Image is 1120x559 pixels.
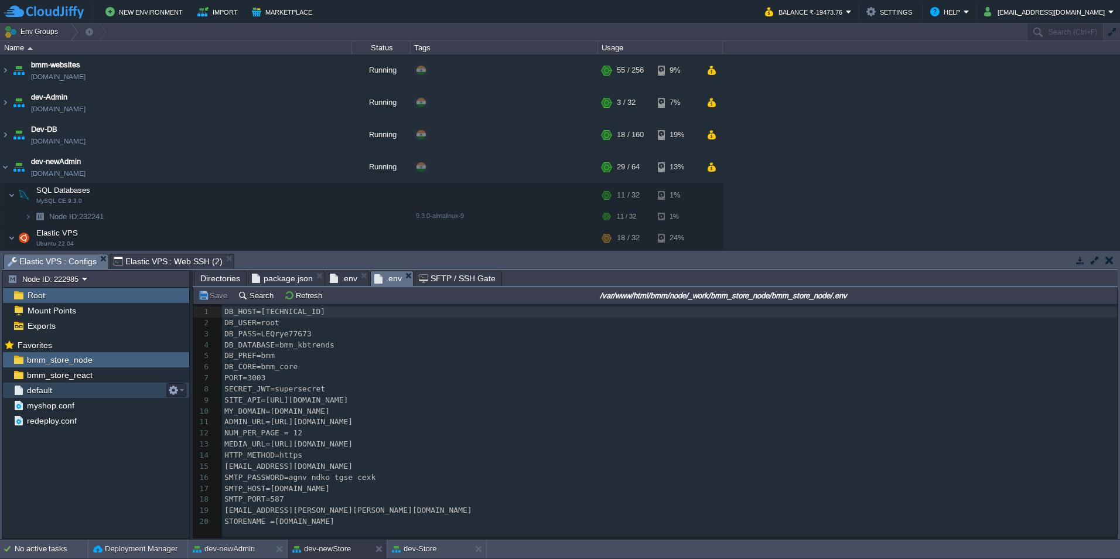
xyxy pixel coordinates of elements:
img: AMDAwAAAACH5BAEAAAAALAAAAAABAAEAAAICRAEAOw== [11,54,27,86]
img: AMDAwAAAACH5BAEAAAAALAAAAAABAAEAAAICRAEAOw== [11,87,27,118]
span: 9.3.0-almalinux-9 [416,212,464,219]
span: SMTP_HOST=[DOMAIN_NAME] [224,484,330,493]
div: 3 [193,329,211,340]
img: AMDAwAAAACH5BAEAAAAALAAAAAABAAEAAAICRAEAOw== [11,119,27,151]
a: bmm_store_react [25,370,94,380]
div: Tags [411,41,597,54]
div: 18 / 32 [617,226,640,250]
div: 1% [658,183,696,207]
span: dev-Admin [31,91,67,103]
div: Running [352,87,411,118]
a: Elastic VPSUbuntu 22.04 [35,229,80,237]
button: Deployment Manager [93,543,177,555]
img: AMDAwAAAACH5BAEAAAAALAAAAAABAAEAAAICRAEAOw== [16,183,32,207]
div: 18 [193,494,211,505]
span: [EMAIL_ADDRESS][DOMAIN_NAME] [224,462,353,471]
span: ADMIN_URL=[URL][DOMAIN_NAME] [224,417,353,426]
div: 14 [193,450,211,461]
span: .env [374,271,402,286]
li: /var/www/html/bmm/node/_work/bmm_store_node/bmm_store_node/.env [370,271,414,285]
a: Favorites [15,340,54,350]
img: AMDAwAAAACH5BAEAAAAALAAAAAABAAEAAAICRAEAOw== [8,183,15,207]
a: myshop.conf [25,400,76,411]
span: .env [330,271,357,285]
button: Search [238,290,277,301]
div: 16 [193,472,211,483]
button: Refresh [284,290,326,301]
span: DB_HOST=[TECHNICAL_ID] [224,307,325,316]
img: AMDAwAAAACH5BAEAAAAALAAAAAABAAEAAAICRAEAOw== [28,47,33,50]
span: STORENAME =[DOMAIN_NAME] [224,517,334,526]
iframe: chat widget [1071,512,1108,547]
a: Exports [25,321,57,331]
span: NUM_PER_PAGE = 12 [224,428,302,437]
div: 11 / 32 [617,183,640,207]
div: 24% [658,226,696,250]
div: 20 [193,516,211,527]
button: dev-newStore [292,543,351,555]
span: [DOMAIN_NAME] [31,168,86,179]
button: [EMAIL_ADDRESS][DOMAIN_NAME] [984,5,1108,19]
img: AMDAwAAAACH5BAEAAAAALAAAAAABAAEAAAICRAEAOw== [1,151,10,183]
li: /var/www/html/bmm/react/_work/bmm_store_react/bmm_store_react/package.json [248,271,325,285]
div: 10 [193,406,211,417]
img: AMDAwAAAACH5BAEAAAAALAAAAAABAAEAAAICRAEAOw== [1,119,10,151]
a: SQL DatabasesMySQL CE 9.3.0 [35,186,92,195]
img: AMDAwAAAACH5BAEAAAAALAAAAAABAAEAAAICRAEAOw== [32,207,48,226]
span: SECRET_JWT=supersecret [224,384,325,393]
div: 55 / 256 [617,54,644,86]
a: dev-newAdmin [31,156,81,168]
div: 18 / 160 [617,119,644,151]
a: Dev-DB [31,124,57,135]
span: [DOMAIN_NAME] [31,135,86,147]
div: Status [353,41,410,54]
span: SFTP / SSH Gate [419,271,496,285]
div: 9 [193,395,211,406]
span: Elastic VPS : Web SSH (2) [114,254,223,268]
a: default [25,385,54,396]
a: Mount Points [25,305,78,316]
span: package.json [252,271,313,285]
div: 17 [193,483,211,495]
div: Running [352,54,411,86]
button: dev-Store [392,543,436,555]
div: 7% [658,87,696,118]
span: [DOMAIN_NAME] [31,103,86,115]
span: SMTP_PORT=587 [224,495,284,503]
span: DB_PREF=bmm [224,351,275,360]
span: [DOMAIN_NAME] [31,71,86,83]
button: Save [198,290,231,301]
span: bmm-websites [31,59,80,71]
div: 7 [193,373,211,384]
img: CloudJiffy [4,5,84,19]
img: AMDAwAAAACH5BAEAAAAALAAAAAABAAEAAAICRAEAOw== [1,87,10,118]
span: Directories [200,271,240,285]
span: Ubuntu 22.04 [36,240,74,247]
div: Usage [599,41,722,54]
a: bmm_store_node [25,355,94,365]
div: Name [1,41,351,54]
span: Root [25,290,47,301]
div: 19 [193,505,211,516]
span: SQL Databases [35,185,92,195]
img: AMDAwAAAACH5BAEAAAAALAAAAAABAAEAAAICRAEAOw== [25,207,32,226]
button: New Environment [105,5,186,19]
span: Node ID: [49,212,79,221]
img: AMDAwAAAACH5BAEAAAAALAAAAAABAAEAAAICRAEAOw== [8,226,15,250]
li: /var/www/html/bmm/react/_work/bmm_store_react/bmm_store_react/.env [326,271,369,285]
span: MySQL CE 9.3.0 [36,197,82,204]
div: 29 / 64 [617,151,640,183]
span: MY_DOMAIN=[DOMAIN_NAME] [224,407,330,415]
span: Elastic VPS [35,228,80,238]
div: 19% [658,119,696,151]
div: 9% [658,54,696,86]
div: 2 [193,318,211,329]
div: 15 [193,461,211,472]
div: Running [352,151,411,183]
div: 3 / 32 [617,87,636,118]
img: AMDAwAAAACH5BAEAAAAALAAAAAABAAEAAAICRAEAOw== [16,226,32,250]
